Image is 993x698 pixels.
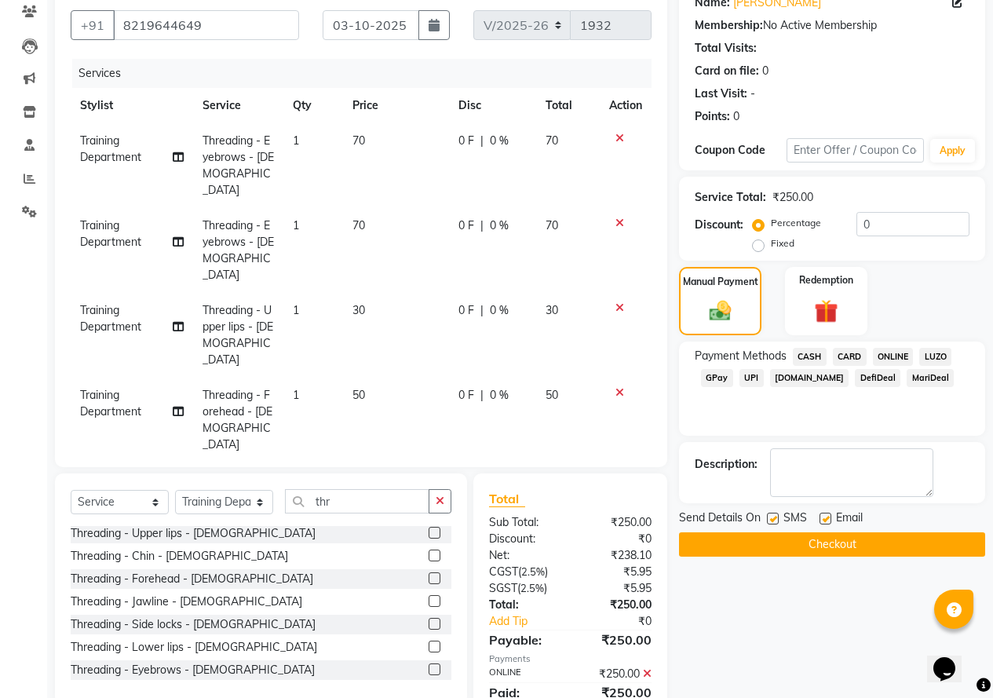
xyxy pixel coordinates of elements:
span: 0 % [490,302,509,319]
span: 2.5% [520,582,544,594]
span: Send Details On [679,510,761,529]
span: 70 [352,218,365,232]
span: | [480,133,484,149]
div: Discount: [695,217,743,233]
div: ₹0 [586,613,663,630]
div: ₹250.00 [570,597,663,613]
span: | [480,387,484,404]
span: Payment Methods [695,348,787,364]
span: Training Department [80,218,141,249]
span: Threading - Upper lips - [DEMOGRAPHIC_DATA] [203,303,273,367]
span: 0 F [458,217,474,234]
span: 1 [293,303,299,317]
span: Email [836,510,863,529]
span: CGST [489,565,518,579]
span: ONLINE [873,348,914,366]
div: ₹250.00 [570,630,663,649]
div: Threading - Forehead - [DEMOGRAPHIC_DATA] [71,571,313,587]
span: 0 % [490,133,509,149]
button: Apply [930,139,975,163]
div: Total Visits: [695,40,757,57]
div: Coupon Code [695,142,787,159]
th: Qty [283,88,343,123]
span: 1 [293,218,299,232]
th: Service [193,88,283,123]
div: ₹250.00 [772,189,813,206]
button: Checkout [679,532,985,557]
th: Total [536,88,600,123]
div: ₹250.00 [570,514,663,531]
th: Price [343,88,449,123]
div: ₹5.95 [570,580,663,597]
span: 70 [546,218,558,232]
div: ONLINE [477,666,571,682]
span: 1 [293,133,299,148]
div: Threading - Lower lips - [DEMOGRAPHIC_DATA] [71,639,317,656]
span: 0 F [458,387,474,404]
div: Threading - Jawline - [DEMOGRAPHIC_DATA] [71,594,302,610]
th: Stylist [71,88,193,123]
span: 0 % [490,217,509,234]
span: UPI [739,369,764,387]
label: Percentage [771,216,821,230]
span: SGST [489,581,517,595]
div: Points: [695,108,730,125]
button: +91 [71,10,115,40]
div: - [750,86,755,102]
div: ( ) [477,564,571,580]
span: Training Department [80,303,141,334]
label: Redemption [799,273,853,287]
div: Threading - Upper lips - [DEMOGRAPHIC_DATA] [71,525,316,542]
div: ₹5.95 [570,564,663,580]
span: [DOMAIN_NAME] [770,369,849,387]
span: LUZO [919,348,951,366]
span: 0 F [458,133,474,149]
span: 0 % [490,387,509,404]
span: Threading - Eyebrows - [DEMOGRAPHIC_DATA] [203,133,274,197]
div: Service Total: [695,189,766,206]
img: _cash.svg [703,298,739,323]
span: 30 [352,303,365,317]
div: Description: [695,456,758,473]
iframe: chat widget [927,635,977,682]
div: ₹0 [570,531,663,547]
span: Training Department [80,388,141,418]
input: Search or Scan [285,489,429,513]
span: 0 F [458,302,474,319]
span: 1 [293,388,299,402]
th: Action [600,88,652,123]
div: Last Visit: [695,86,747,102]
span: CARD [833,348,867,366]
span: | [480,302,484,319]
span: Total [489,491,525,507]
div: Total: [477,597,571,613]
span: CASH [793,348,827,366]
div: ₹238.10 [570,547,663,564]
div: Threading - Side locks - [DEMOGRAPHIC_DATA] [71,616,316,633]
div: No Active Membership [695,17,969,34]
span: 2.5% [521,565,545,578]
div: ₹250.00 [570,666,663,682]
span: 50 [546,388,558,402]
div: Net: [477,547,571,564]
span: 50 [352,388,365,402]
label: Manual Payment [683,275,758,289]
span: SMS [783,510,807,529]
span: Threading - Eyebrows - [DEMOGRAPHIC_DATA] [203,218,274,282]
label: Fixed [771,236,794,250]
span: 70 [546,133,558,148]
a: Add Tip [477,613,586,630]
div: Membership: [695,17,763,34]
span: MariDeal [907,369,954,387]
input: Search by Name/Mobile/Email/Code [113,10,299,40]
span: 70 [352,133,365,148]
span: | [480,217,484,234]
th: Disc [449,88,536,123]
span: GPay [701,369,733,387]
span: Threading - Forehead - [DEMOGRAPHIC_DATA] [203,388,272,451]
div: Threading - Eyebrows - [DEMOGRAPHIC_DATA] [71,662,315,678]
div: Card on file: [695,63,759,79]
div: Discount: [477,531,571,547]
div: Services [72,59,663,88]
span: DefiDeal [855,369,900,387]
